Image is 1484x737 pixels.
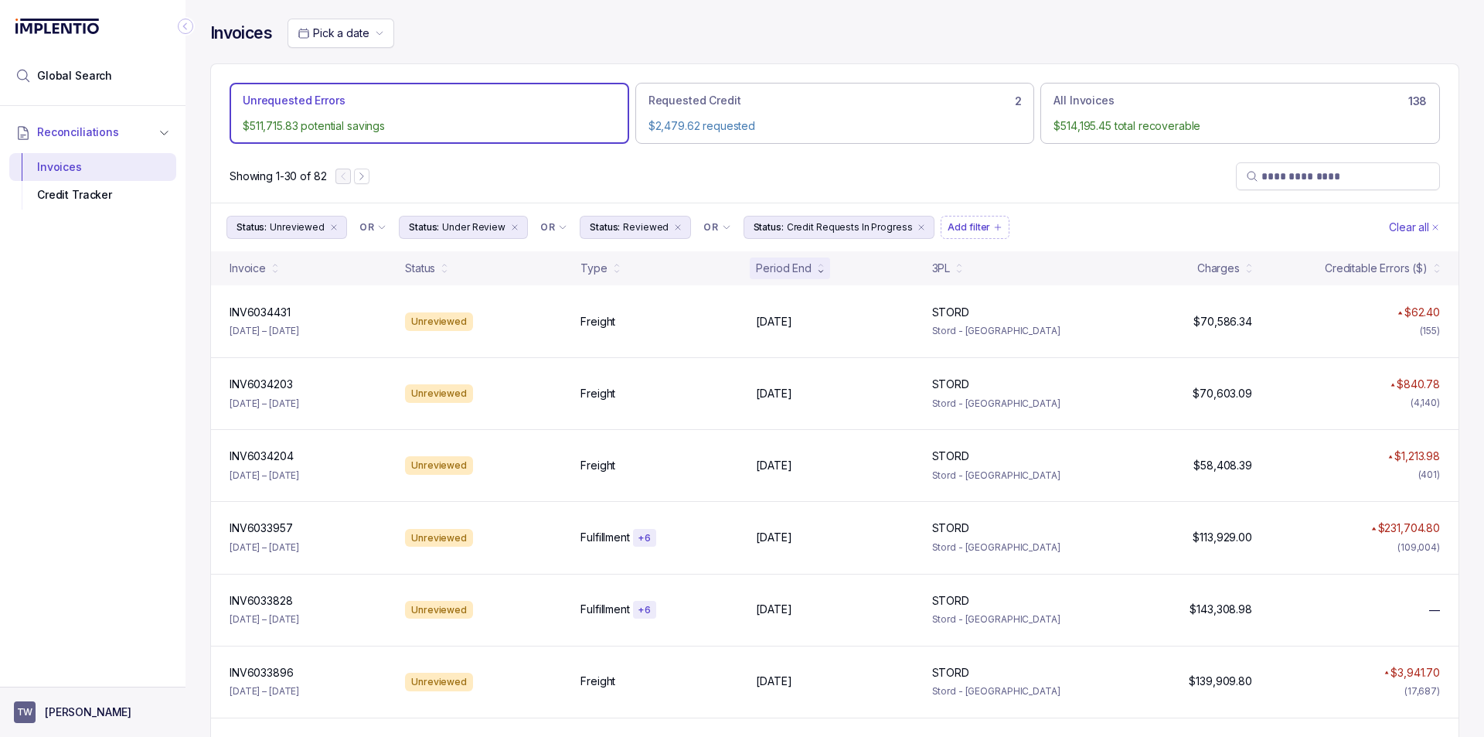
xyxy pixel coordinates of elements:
[932,396,1089,411] p: Stord - [GEOGRAPHIC_DATA]
[756,530,791,545] p: [DATE]
[932,520,969,536] p: STORD
[230,323,299,339] p: [DATE] – [DATE]
[932,261,951,276] div: 3PL
[932,540,1089,555] p: Stord - [GEOGRAPHIC_DATA]
[697,217,737,238] button: Filter Chip Connector undefined
[703,221,730,234] li: Filter Chip Connector undefined
[405,261,435,276] div: Status
[226,216,347,239] button: Filter Chip Unreviewed
[288,19,394,48] button: Date Range Picker
[756,261,812,276] div: Period End
[230,665,294,681] p: INV6033896
[230,612,299,627] p: [DATE] – [DATE]
[405,384,473,403] div: Unreviewed
[932,593,969,609] p: STORD
[648,118,1022,134] p: $2,479.62 requested
[1193,458,1252,473] p: $58,408.39
[580,314,615,329] p: Freight
[1325,261,1428,276] div: Creditable Errors ($)
[1397,377,1440,392] p: $840.78
[648,93,741,108] p: Requested Credit
[1189,674,1251,689] p: $139,909.80
[270,220,325,235] p: Unreviewed
[359,221,386,234] li: Filter Chip Connector undefined
[932,377,969,392] p: STORD
[230,520,293,536] p: INV6033957
[1193,530,1251,545] p: $113,929.00
[580,216,691,239] button: Filter Chip Reviewed
[1397,540,1440,555] div: (109,004)
[243,93,345,108] p: Unrequested Errors
[580,386,615,401] p: Freight
[787,220,913,235] p: Credit Requests In Progress
[754,220,784,235] p: Status:
[230,449,294,464] p: INV6034204
[932,449,969,464] p: STORD
[932,684,1089,699] p: Stord - [GEOGRAPHIC_DATA]
[1193,386,1252,401] p: $70,603.09
[442,220,505,235] p: Under Review
[941,216,1009,239] button: Filter Chip Add filter
[237,220,267,235] p: Status:
[176,17,195,36] div: Collapse Icon
[1408,95,1427,107] h6: 138
[230,593,293,609] p: INV6033828
[298,26,369,41] search: Date Range Picker
[915,221,927,234] div: remove content
[1397,311,1402,315] img: red pointer upwards
[932,323,1089,339] p: Stord - [GEOGRAPHIC_DATA]
[1390,665,1440,681] p: $3,941.70
[399,216,528,239] button: Filter Chip Under Review
[703,221,718,234] p: OR
[405,312,473,331] div: Unreviewed
[1418,467,1440,483] div: (401)
[353,217,393,238] button: Filter Chip Connector undefined
[313,26,369,39] span: Pick a date
[580,530,629,545] p: Fulfillment
[932,612,1089,627] p: Stord - [GEOGRAPHIC_DATA]
[230,684,299,699] p: [DATE] – [DATE]
[756,314,791,329] p: [DATE]
[932,468,1089,483] p: Stord - [GEOGRAPHIC_DATA]
[580,674,615,689] p: Freight
[1053,118,1427,134] p: $514,195.45 total recoverable
[405,601,473,619] div: Unreviewed
[1384,670,1389,674] img: red pointer upwards
[230,83,1440,144] ul: Action Tab Group
[409,220,439,235] p: Status:
[948,220,990,235] p: Add filter
[1404,305,1440,320] p: $62.40
[932,305,969,320] p: STORD
[1420,323,1440,339] div: (155)
[9,150,176,213] div: Reconciliations
[210,22,272,44] h4: Invoices
[37,125,119,140] span: Reconciliations
[1386,216,1443,239] button: Clear Filters
[756,674,791,689] p: [DATE]
[22,153,164,181] div: Invoices
[1015,95,1022,107] h6: 2
[932,665,969,681] p: STORD
[14,701,172,723] button: User initials[PERSON_NAME]
[540,221,567,234] li: Filter Chip Connector undefined
[22,181,164,209] div: Credit Tracker
[1053,93,1114,108] p: All Invoices
[328,221,340,234] div: remove content
[405,456,473,475] div: Unreviewed
[359,221,374,234] p: OR
[37,68,112,84] span: Global Search
[354,169,369,184] button: Next Page
[638,604,652,616] p: + 6
[1404,684,1440,699] div: (17,687)
[580,458,615,473] p: Freight
[243,118,616,134] p: $511,715.83 potential savings
[1389,220,1429,235] p: Clear all
[1371,527,1376,531] img: red pointer upwards
[230,468,299,483] p: [DATE] – [DATE]
[1190,602,1251,617] p: $143,308.98
[744,216,935,239] button: Filter Chip Credit Requests In Progress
